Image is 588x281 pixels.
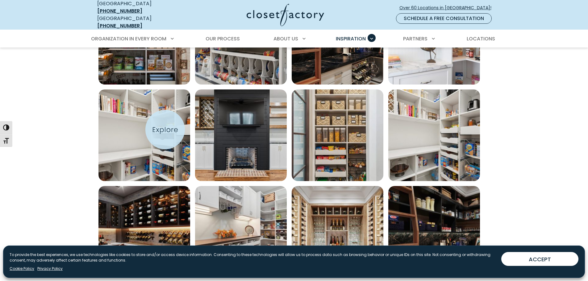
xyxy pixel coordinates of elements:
span: Organization in Every Room [91,35,166,42]
p: To provide the best experiences, we use technologies like cookies to store and/or access device i... [10,252,496,263]
nav: Primary Menu [87,30,502,48]
a: Open inspiration gallery to preview enlarged image [388,186,480,278]
a: Open inspiration gallery to preview enlarged image [195,89,287,181]
img: Closet Factory Logo [247,4,324,26]
img: Premium wine cellar featuring wall-mounted bottle racks, central tasting area with glass shelving... [292,186,383,278]
a: Privacy Policy [37,266,63,271]
img: Narrow walk-in pantry optimized with labeled woven bins, cereal containers, snack drawers, and pu... [292,89,383,181]
div: [GEOGRAPHIC_DATA] [97,15,187,30]
img: Custom wine bar with wine lattice and custom bar cabinetry [195,89,287,181]
a: Open inspiration gallery to preview enlarged image [195,186,287,278]
a: Open inspiration gallery to preview enlarged image [98,89,190,181]
a: Open inspiration gallery to preview enlarged image [292,89,383,181]
button: ACCEPT [501,252,578,266]
a: Over 60 Locations in [GEOGRAPHIC_DATA]! [399,2,497,13]
a: [PHONE_NUMBER] [97,22,142,29]
a: Schedule a Free Consultation [396,13,492,24]
a: Cookie Policy [10,266,34,271]
img: White walk-in pantry featuring pull-out drawers, vertical wine storage, and open shelving for dry... [98,89,190,181]
img: Custom white pantry with multiple open pull-out drawers and upper cabinetry, featuring a wood sla... [195,186,287,278]
img: Upscale pantry with black cabinetry, integrated ladder, deep green stone countertops, organized b... [388,186,480,278]
a: Open inspiration gallery to preview enlarged image [98,186,190,278]
span: Inspiration [336,35,366,42]
a: [PHONE_NUMBER] [97,7,142,14]
a: Open inspiration gallery to preview enlarged image [292,186,383,278]
span: Our Process [206,35,240,42]
span: Over 60 Locations in [GEOGRAPHIC_DATA]! [399,5,496,11]
span: Partners [403,35,427,42]
span: About Us [273,35,298,42]
img: Organized white pantry with wine bottle storage, pull-out drawers, wire baskets, cookbooks, and c... [388,89,480,181]
a: Open inspiration gallery to preview enlarged image [388,89,480,181]
span: Locations [467,35,495,42]
img: Modern wine room with black shelving, exposed brick walls, under-cabinet lighting, and marble cou... [98,186,190,278]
